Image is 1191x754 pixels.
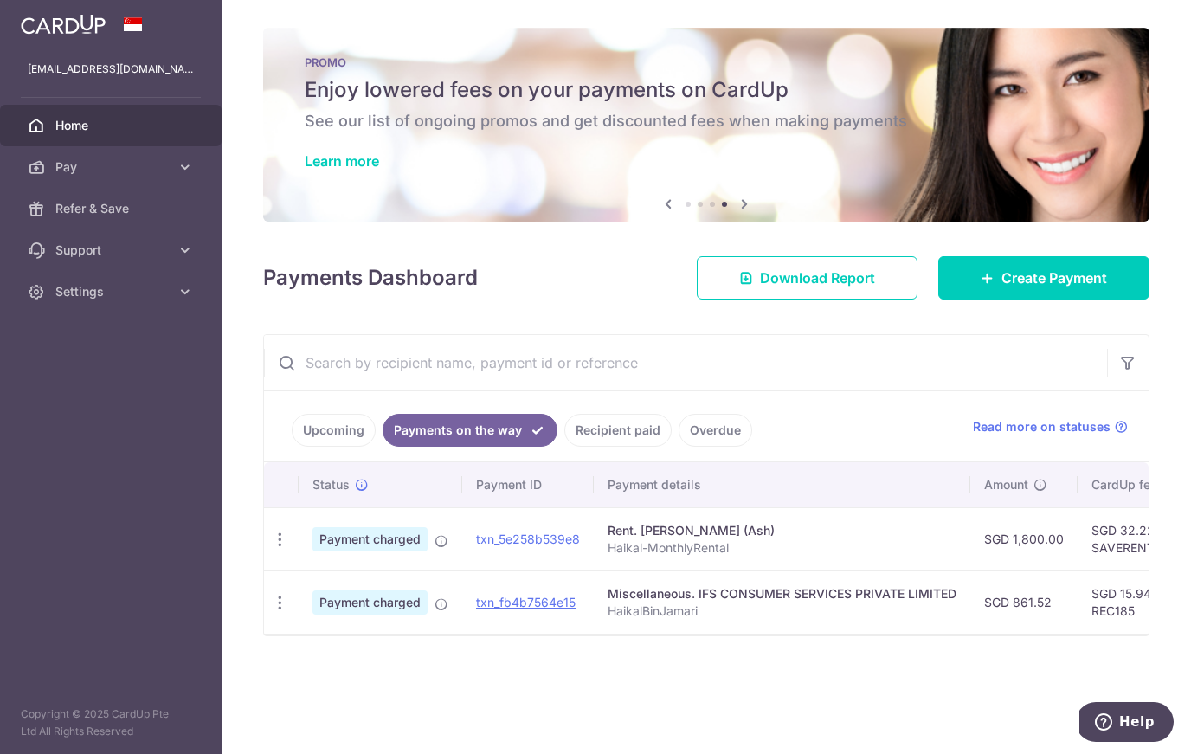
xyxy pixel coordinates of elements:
[28,61,194,78] p: [EMAIL_ADDRESS][DOMAIN_NAME]
[608,522,956,539] div: Rent. [PERSON_NAME] (Ash)
[383,414,557,447] a: Payments on the way
[462,462,594,507] th: Payment ID
[938,256,1149,300] a: Create Payment
[970,507,1078,570] td: SGD 1,800.00
[697,256,917,300] a: Download Report
[476,595,576,609] a: txn_fb4b7564e15
[1001,267,1107,288] span: Create Payment
[973,418,1128,435] a: Read more on statuses
[55,283,170,300] span: Settings
[970,570,1078,634] td: SGD 861.52
[1078,507,1190,570] td: SGD 32.22 SAVERENT179
[305,111,1108,132] h6: See our list of ongoing promos and get discounted fees when making payments
[984,476,1028,493] span: Amount
[594,462,970,507] th: Payment details
[564,414,672,447] a: Recipient paid
[1079,702,1174,745] iframe: Opens a widget where you can find more information
[264,335,1107,390] input: Search by recipient name, payment id or reference
[305,55,1108,69] p: PROMO
[263,262,478,293] h4: Payments Dashboard
[292,414,376,447] a: Upcoming
[312,527,428,551] span: Payment charged
[608,585,956,603] div: Miscellaneous. IFS CONSUMER SERVICES PRIVATE LIMITED
[679,414,752,447] a: Overdue
[55,200,170,217] span: Refer & Save
[312,590,428,615] span: Payment charged
[476,532,580,546] a: txn_5e258b539e8
[305,76,1108,104] h5: Enjoy lowered fees on your payments on CardUp
[1078,570,1190,634] td: SGD 15.94 REC185
[312,476,350,493] span: Status
[1091,476,1157,493] span: CardUp fee
[21,14,106,35] img: CardUp
[55,158,170,176] span: Pay
[263,28,1149,222] img: Latest Promos banner
[760,267,875,288] span: Download Report
[55,117,170,134] span: Home
[305,152,379,170] a: Learn more
[973,418,1111,435] span: Read more on statuses
[55,242,170,259] span: Support
[608,539,956,557] p: Haikal-MonthlyRental
[608,603,956,620] p: HaikalBinJamari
